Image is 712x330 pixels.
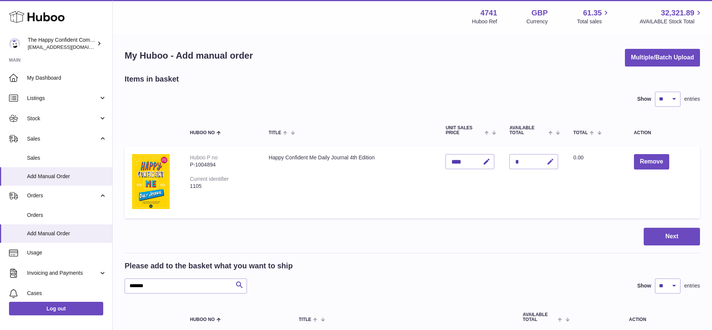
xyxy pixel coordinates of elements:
[125,74,179,84] h2: Items in basket
[269,130,281,135] span: Title
[531,8,548,18] strong: GBP
[684,282,700,289] span: entries
[190,161,254,168] div: P-1004894
[509,126,546,135] span: AVAILABLE Total
[480,8,497,18] strong: 4741
[637,95,651,103] label: Show
[125,50,253,62] h1: My Huboo - Add manual order
[27,212,107,219] span: Orders
[28,44,110,50] span: [EMAIL_ADDRESS][DOMAIN_NAME]
[190,130,215,135] span: Huboo no
[661,8,694,18] span: 32,321.89
[190,154,218,160] div: Huboo P no
[27,135,99,142] span: Sales
[132,154,170,209] img: Happy Confident Me Daily Journal 4th Edition
[299,317,311,322] span: Title
[634,130,692,135] div: Action
[27,249,107,256] span: Usage
[27,74,107,82] span: My Dashboard
[523,312,556,322] span: AVAILABLE Total
[261,147,438,218] td: Happy Confident Me Daily Journal 4th Edition
[27,290,107,297] span: Cases
[634,154,669,170] button: Remove
[28,36,95,51] div: The Happy Confident Company
[640,8,703,25] a: 32,321.89 AVAILABLE Stock Total
[644,228,700,245] button: Next
[190,176,229,182] div: Current identifier
[573,154,583,160] span: 0.00
[684,95,700,103] span: entries
[625,49,700,67] button: Multiple/Batch Upload
[575,305,700,330] th: Action
[527,18,548,25] div: Currency
[27,230,107,237] span: Add Manual Order
[27,192,99,199] span: Orders
[125,261,293,271] h2: Please add to the basket what you want to ship
[27,95,99,102] span: Listings
[27,173,107,180] span: Add Manual Order
[573,130,588,135] span: Total
[577,8,610,25] a: 61.35 Total sales
[640,18,703,25] span: AVAILABLE Stock Total
[190,183,254,190] div: 1105
[190,317,215,322] span: Huboo no
[27,154,107,162] span: Sales
[446,126,483,135] span: Unit Sales Price
[27,115,99,122] span: Stock
[27,269,99,277] span: Invoicing and Payments
[9,38,20,49] img: internalAdmin-4741@internal.huboo.com
[637,282,651,289] label: Show
[9,302,103,315] a: Log out
[583,8,602,18] span: 61.35
[472,18,497,25] div: Huboo Ref
[577,18,610,25] span: Total sales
